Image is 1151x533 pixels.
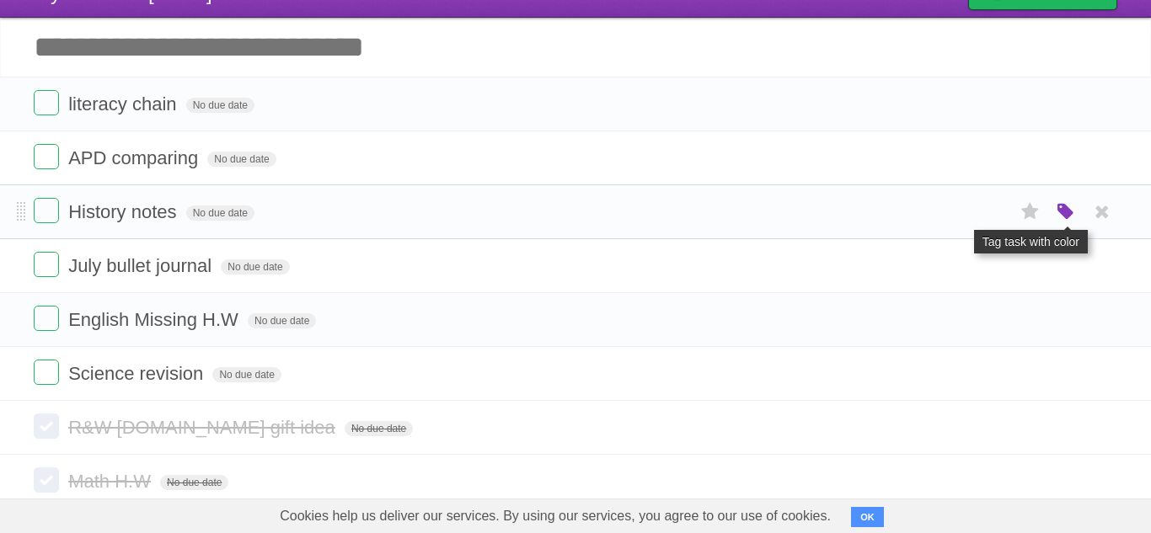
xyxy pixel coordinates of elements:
span: APD comparing [68,147,202,168]
label: Done [34,90,59,115]
label: Done [34,413,59,439]
span: History notes [68,201,180,222]
label: Done [34,360,59,385]
span: No due date [160,475,228,490]
label: Star task [1014,198,1047,226]
span: July bullet journal [68,255,216,276]
label: Done [34,467,59,493]
span: No due date [207,152,276,167]
span: literacy chain [68,93,180,115]
span: No due date [186,205,254,221]
label: Done [34,252,59,277]
span: No due date [248,313,316,328]
span: R&W [DOMAIN_NAME] gift idea [68,417,340,438]
span: Science revision [68,363,207,384]
label: Done [34,306,59,331]
span: Cookies help us deliver our services. By using our services, you agree to our use of cookies. [263,499,848,533]
span: No due date [186,98,254,113]
label: Done [34,198,59,223]
span: English Missing H.W [68,309,243,330]
label: Done [34,144,59,169]
span: Math H.W [68,471,155,492]
span: No due date [212,367,281,382]
span: No due date [221,259,289,274]
button: OK [851,507,884,527]
span: No due date [345,421,413,436]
